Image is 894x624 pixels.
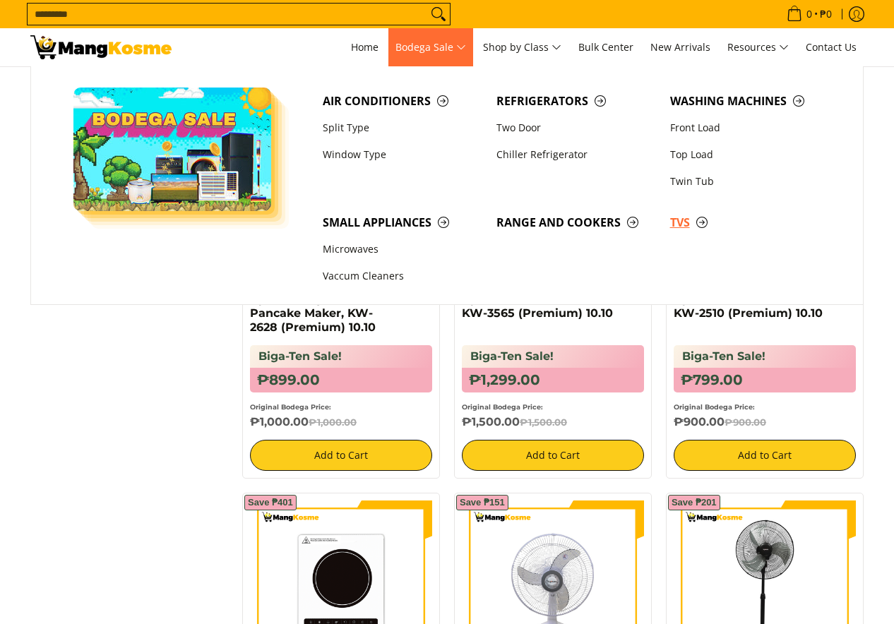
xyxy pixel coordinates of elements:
span: Home [351,40,379,54]
span: Air Conditioners [323,92,482,110]
del: ₱1,500.00 [520,416,567,428]
a: Bodega Sale [388,28,473,66]
span: Save ₱201 [672,498,717,507]
span: Resources [727,39,789,56]
h6: ₱900.00 [674,415,856,429]
a: Two Door [489,114,663,141]
a: Window Type [316,141,489,168]
span: Refrigerators [496,92,656,110]
a: Bulk Center [571,28,640,66]
a: Refrigerators [489,88,663,114]
span: 0 [804,9,814,19]
h6: ₱1,000.00 [250,415,432,429]
h6: ₱1,299.00 [462,368,644,392]
a: Twin Tub [663,168,837,195]
span: ₱0 [818,9,834,19]
a: Top Load [663,141,837,168]
span: Bodega Sale [395,39,466,56]
h6: ₱799.00 [674,368,856,392]
span: Range and Cookers [496,214,656,232]
a: Microwaves [316,236,489,263]
a: Front Load [663,114,837,141]
h6: ₱1,500.00 [462,415,644,429]
button: Add to Cart [462,440,644,471]
span: Washing Machines [670,92,830,110]
del: ₱900.00 [725,416,766,428]
small: Original Bodega Price: [250,403,331,411]
a: Home [344,28,386,66]
a: Air Conditioners [316,88,489,114]
img: Biga-Ten Sale! 10.10 Double Digit Sale with Kyowa l Mang Kosme [30,35,172,59]
a: Chiller Refrigerator [489,141,663,168]
a: Kyowa Burger and Pancake Maker, KW-2628 (Premium) 10.10 [250,292,376,334]
button: Search [427,4,450,25]
del: ₱1,000.00 [309,416,357,428]
span: Bulk Center [578,40,633,54]
h6: ₱899.00 [250,368,432,392]
span: Save ₱401 [248,498,293,507]
button: Add to Cart [250,440,432,471]
span: Shop by Class [483,39,561,56]
span: TVs [670,214,830,232]
a: Kyowa Gas Stove 1-Burner, KW-3565 (Premium) 10.10 [462,292,620,320]
a: New Arrivals [643,28,717,66]
nav: Main Menu [186,28,864,66]
span: Save ₱151 [460,498,505,507]
a: Small Appliances [316,209,489,236]
span: • [782,6,836,22]
a: Split Type [316,114,489,141]
span: Small Appliances [323,214,482,232]
a: Contact Us [799,28,864,66]
a: Washing Machines [663,88,837,114]
small: Original Bodega Price: [674,403,755,411]
small: Original Bodega Price: [462,403,543,411]
span: New Arrivals [650,40,710,54]
a: Kyowa Pop Up Bread Toaster, KW-2510 (Premium) 10.10 [674,292,850,320]
a: Resources [720,28,796,66]
span: Contact Us [806,40,857,54]
a: Shop by Class [476,28,568,66]
a: TVs [663,209,837,236]
a: Range and Cookers [489,209,663,236]
a: Vaccum Cleaners [316,263,489,290]
button: Add to Cart [674,440,856,471]
img: Bodega Sale [73,88,271,211]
